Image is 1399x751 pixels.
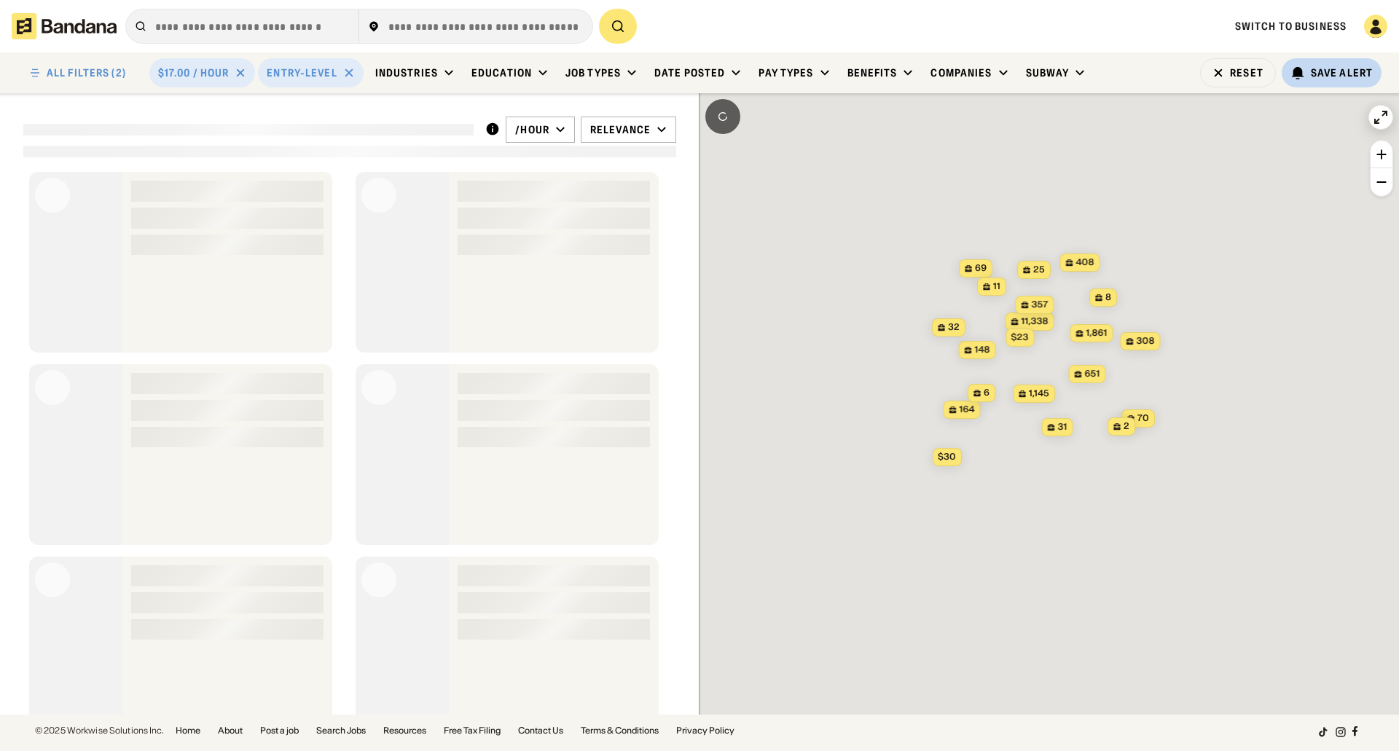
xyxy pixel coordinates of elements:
[260,726,299,735] a: Post a job
[930,66,992,79] div: Companies
[1076,256,1094,269] span: 408
[1230,68,1263,78] div: Reset
[1124,420,1129,433] span: 2
[654,66,725,79] div: Date Posted
[590,123,651,136] div: Relevance
[515,123,549,136] div: /hour
[960,404,975,416] span: 164
[176,726,200,735] a: Home
[984,387,990,399] span: 6
[267,66,337,79] div: Entry-Level
[1085,368,1100,380] span: 651
[847,66,898,79] div: Benefits
[565,66,621,79] div: Job Types
[1058,421,1067,433] span: 31
[23,166,676,715] div: grid
[1032,299,1049,311] span: 357
[218,726,243,735] a: About
[975,262,987,275] span: 69
[581,726,659,735] a: Terms & Conditions
[1026,66,1070,79] div: Subway
[1029,388,1049,400] span: 1,145
[375,66,438,79] div: Industries
[12,13,117,39] img: Bandana logotype
[1022,315,1049,328] span: 11,338
[1235,20,1347,33] a: Switch to Business
[383,726,426,735] a: Resources
[47,68,126,78] div: ALL FILTERS (2)
[1137,412,1149,425] span: 70
[938,451,956,462] span: $30
[676,726,734,735] a: Privacy Policy
[1105,291,1111,304] span: 8
[518,726,563,735] a: Contact Us
[35,726,164,735] div: © 2025 Workwise Solutions Inc.
[1033,264,1045,276] span: 25
[1086,327,1108,339] span: 1,861
[993,280,1000,293] span: 11
[471,66,532,79] div: Education
[1311,66,1373,79] div: Save Alert
[759,66,813,79] div: Pay Types
[316,726,366,735] a: Search Jobs
[444,726,501,735] a: Free Tax Filing
[1011,331,1029,342] span: $23
[158,66,230,79] div: $17.00 / hour
[948,321,960,334] span: 32
[975,344,990,356] span: 148
[1137,335,1155,347] span: 308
